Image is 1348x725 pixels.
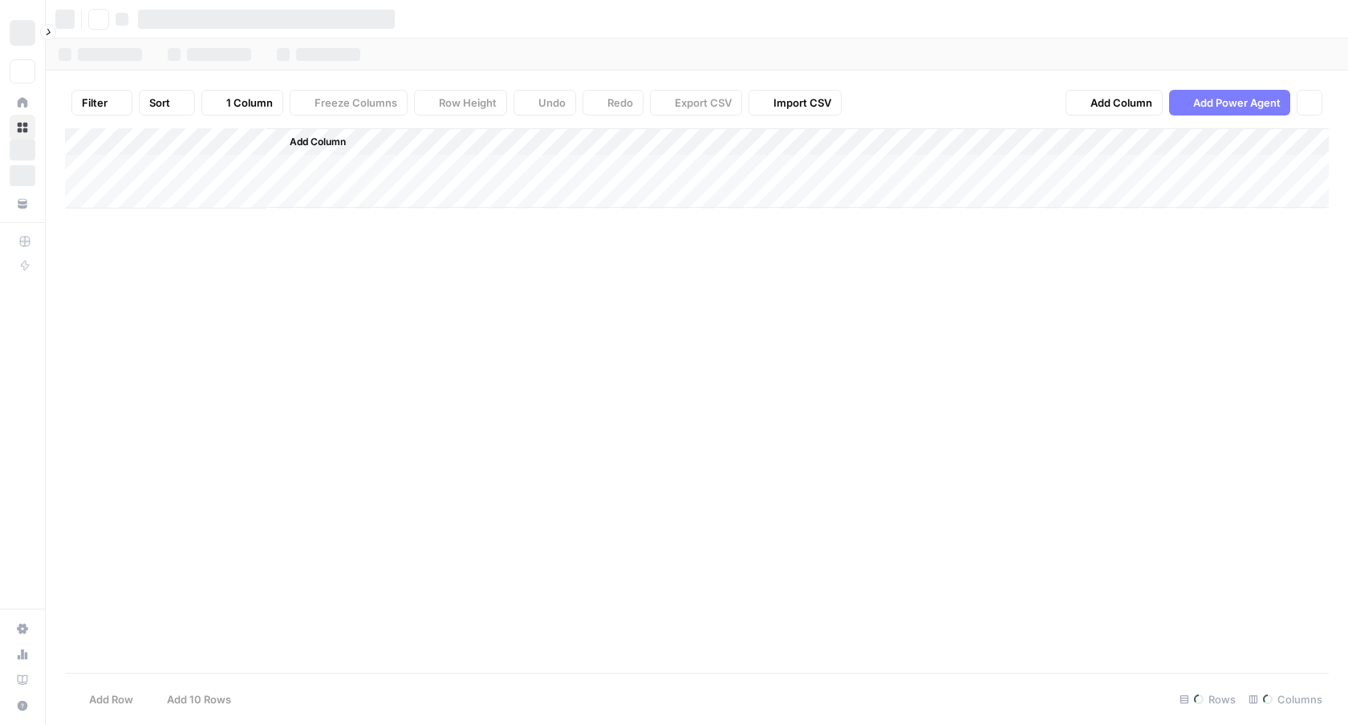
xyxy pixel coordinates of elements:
div: Columns [1242,687,1329,712]
button: Import CSV [749,90,842,115]
div: Rows [1173,687,1242,712]
button: 1 Column [201,90,283,115]
button: Export CSV [650,90,742,115]
span: Add 10 Rows [167,691,231,707]
button: Add Column [1066,90,1163,115]
button: Help + Support [10,693,35,719]
a: Settings [10,616,35,642]
span: Import CSV [773,95,831,111]
span: Undo [538,95,566,111]
span: 1 Column [226,95,273,111]
a: Browse [10,115,35,140]
button: Add Column [269,132,352,152]
a: Your Data [10,191,35,217]
span: Add Column [1090,95,1152,111]
span: Add Power Agent [1193,95,1281,111]
button: Freeze Columns [290,90,408,115]
button: Row Height [414,90,507,115]
span: Export CSV [675,95,732,111]
span: Redo [607,95,633,111]
button: Undo [514,90,576,115]
a: Home [10,90,35,115]
span: Add Column [290,135,346,149]
button: Sort [139,90,195,115]
span: Filter [82,95,108,111]
button: Add 10 Rows [143,687,241,712]
span: Add Row [89,691,133,707]
button: Add Row [65,687,143,712]
button: Add Power Agent [1169,90,1290,115]
button: Redo [583,90,644,115]
span: Sort [149,95,170,111]
a: Learning Hub [10,667,35,693]
span: Freeze Columns [315,95,397,111]
button: Filter [71,90,132,115]
span: Row Height [439,95,497,111]
a: Usage [10,642,35,667]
